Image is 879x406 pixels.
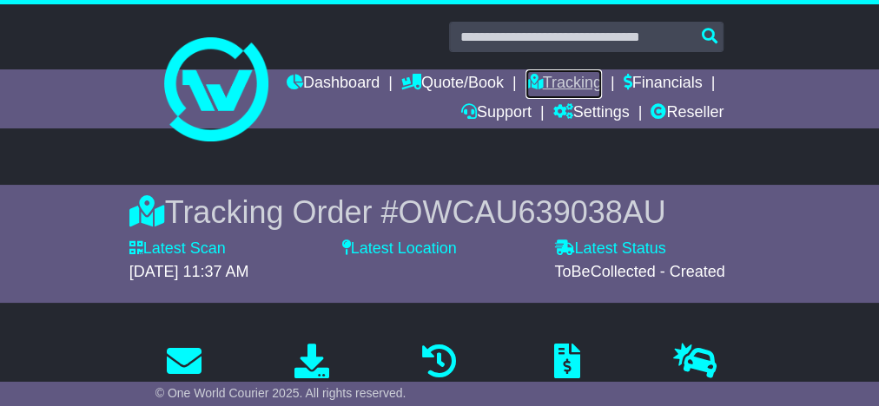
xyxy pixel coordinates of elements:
[129,263,249,280] span: [DATE] 11:37 AM
[401,69,504,99] a: Quote/Book
[624,69,703,99] a: Financials
[651,99,724,128] a: Reseller
[342,239,457,259] label: Latest Location
[553,99,630,128] a: Settings
[525,69,602,99] a: Tracking
[554,239,665,259] label: Latest Status
[129,239,226,259] label: Latest Scan
[554,263,724,280] span: ToBeCollected - Created
[155,386,406,400] span: © One World Courier 2025. All rights reserved.
[398,194,665,230] span: OWCAU639038AU
[287,69,380,99] a: Dashboard
[461,99,532,128] a: Support
[129,193,750,231] div: Tracking Order #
